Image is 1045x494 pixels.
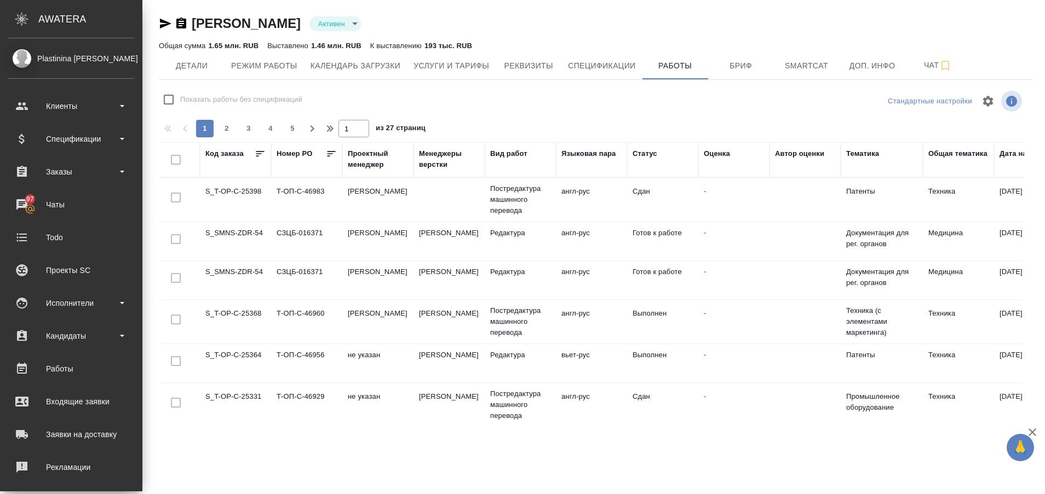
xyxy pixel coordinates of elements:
div: Исполнители [8,295,134,311]
div: Заявки на доставку [8,426,134,443]
p: Промышленное оборудование [846,391,917,413]
a: - [704,392,706,400]
p: Постредактура машинного перевода [490,183,550,216]
p: Постредактура машинного перевода [490,388,550,421]
a: - [704,229,706,237]
td: [PERSON_NAME] [414,261,485,299]
button: 5 [284,120,301,137]
span: Доп. инфо [846,59,899,73]
div: Код заказа [205,148,244,159]
div: Вид работ [490,148,527,159]
div: Plastinina [PERSON_NAME] [8,53,134,65]
span: Работы [649,59,702,73]
div: Входящие заявки [8,393,134,410]
a: [PERSON_NAME] [192,16,301,31]
p: Постредактура машинного перевода [490,305,550,338]
a: Заявки на доставку [3,421,140,448]
div: Todo [8,229,134,246]
td: [PERSON_NAME] [342,261,414,299]
td: не указан [342,344,414,382]
p: Патенты [846,350,917,361]
span: Чат [912,59,964,72]
p: Документация для рег. органов [846,228,917,249]
div: split button [885,93,975,110]
p: 1.46 млн. RUB [311,42,361,50]
div: Спецификации [8,131,134,147]
td: не указан [342,386,414,424]
span: Бриф [715,59,767,73]
div: Активен [309,16,361,31]
a: 97Чаты [3,191,140,218]
span: Посмотреть информацию [1001,91,1024,112]
div: Автор оценки [775,148,824,159]
p: Редактура [490,266,550,277]
button: 🙏 [1007,434,1034,461]
p: Документация для рег. органов [846,266,917,288]
p: Редактура [490,228,550,239]
div: Чаты [8,196,134,213]
td: Т-ОП-С-46956 [271,344,342,382]
a: - [704,268,706,276]
a: Проекты SC [3,257,140,284]
div: Проекты SC [8,262,134,278]
div: Тематика [846,148,879,159]
td: [PERSON_NAME] [342,303,414,341]
td: S_T-OP-C-25331 [200,386,271,424]
td: Сдан [627,181,698,219]
td: Готов к работе [627,222,698,260]
td: Выполнен [627,344,698,382]
td: Медицина [923,261,994,299]
span: 2 [218,123,236,134]
span: Настроить таблицу [975,88,1001,114]
span: Реквизиты [502,59,555,73]
td: Т-ОП-С-46960 [271,303,342,341]
p: 1.65 млн. RUB [208,42,259,50]
span: 97 [20,194,41,205]
div: Рекламации [8,459,134,475]
td: [PERSON_NAME] [414,386,485,424]
div: Заказы [8,164,134,180]
div: Менеджеры верстки [419,148,479,170]
p: Выставлено [267,42,311,50]
a: Работы [3,355,140,382]
a: - [704,187,706,195]
td: [PERSON_NAME] [414,222,485,260]
div: Оценка [704,148,730,159]
span: Показать работы без спецификаций [180,94,302,105]
p: 193 тыс. RUB [424,42,472,50]
a: Рекламации [3,454,140,481]
span: Режим работы [231,59,297,73]
a: Входящие заявки [3,388,140,415]
td: англ-рус [556,181,627,219]
div: Общая тематика [928,148,987,159]
td: англ-рус [556,303,627,341]
td: Т-ОП-С-46983 [271,181,342,219]
td: [PERSON_NAME] [414,344,485,382]
td: англ-рус [556,222,627,260]
button: Активен [315,19,348,28]
div: Клиенты [8,98,134,114]
div: AWATERA [38,8,142,30]
td: вьет-рус [556,344,627,382]
span: Услуги и тарифы [414,59,489,73]
button: 2 [218,120,236,137]
td: Медицина [923,222,994,260]
p: Патенты [846,186,917,197]
td: Т-ОП-С-46929 [271,386,342,424]
button: Скопировать ссылку для ЯМессенджера [159,17,172,30]
td: S_T-OP-C-25398 [200,181,271,219]
button: Скопировать ссылку [175,17,188,30]
span: 4 [262,123,279,134]
a: - [704,309,706,317]
div: Дата начала [1000,148,1043,159]
td: [PERSON_NAME] [342,181,414,219]
span: из 27 страниц [376,121,426,137]
td: Техника [923,386,994,424]
td: англ-рус [556,261,627,299]
p: Редактура [490,350,550,361]
p: К выставлению [370,42,424,50]
div: Проектный менеджер [348,148,408,170]
span: Календарь загрузки [311,59,401,73]
td: S_SMNS-ZDR-54 [200,261,271,299]
td: СЗЦБ-016371 [271,222,342,260]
